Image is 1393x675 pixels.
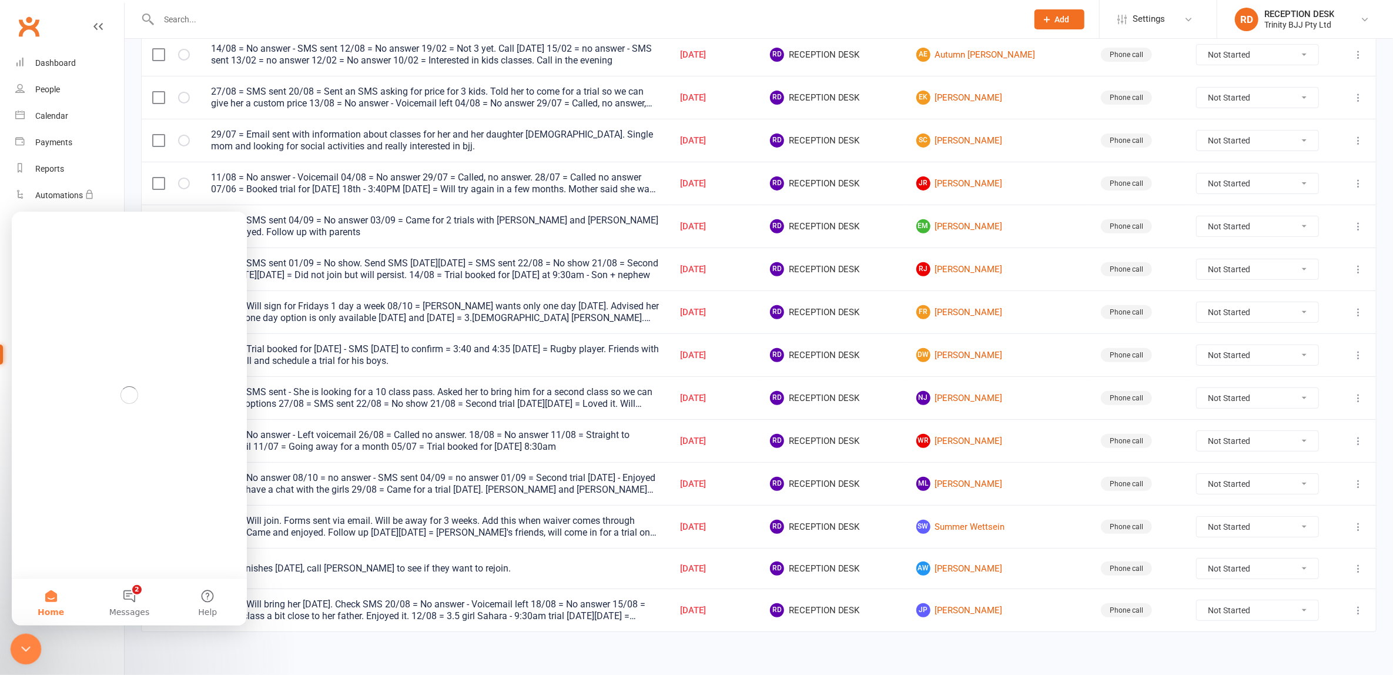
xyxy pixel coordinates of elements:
div: [DATE] [680,606,749,616]
a: AW[PERSON_NAME] [916,562,1080,576]
span: RD [770,133,784,148]
span: EM [916,219,930,233]
span: AW [916,562,930,576]
span: WR [916,434,930,448]
a: DW[PERSON_NAME] [916,348,1080,362]
div: 29/08 = No answer - Left voicemail 26/08 = Called no answer. 18/08 = No answer 11/08 = Straight t... [211,429,659,453]
a: Reports [15,156,124,182]
div: 10/09 = Will sign for Fridays 1 day a week 08/10 = [PERSON_NAME] wants only one day [DATE]. Advis... [211,300,659,324]
div: Phone call [1101,562,1152,576]
a: EK[PERSON_NAME] [916,91,1080,105]
span: Help [186,396,205,405]
div: Phone call [1101,477,1152,491]
span: EK [916,91,930,105]
span: Settings [1133,6,1165,32]
div: Freeze finishes [DATE], call [PERSON_NAME] to see if they want to rejoin. [211,563,659,574]
span: RJ [916,262,930,276]
div: [DATE] [680,222,749,232]
div: Dashboard [35,58,76,68]
div: 03/09 = Trial booked for [DATE] - SMS [DATE] to confirm = 3:40 and 4:35 [DATE] = Rugby player. Fr... [211,343,659,367]
span: DW [916,348,930,362]
div: Automations [35,191,83,200]
div: [DATE] [680,93,749,103]
a: SC[PERSON_NAME] [916,133,1080,148]
a: EM[PERSON_NAME] [916,219,1080,233]
div: 08/10 = SMS sent 04/09 = No answer 03/09 = Came for 2 trials with [PERSON_NAME] and [PERSON_NAME]... [211,215,659,238]
div: 04/08 = Will join. Forms sent via email. Will be away for 3 weeks. Add this when waiver comes thr... [211,515,659,539]
iframe: Intercom live chat [12,212,247,626]
div: Reports [35,164,64,173]
div: [DATE] [680,308,749,318]
div: [DATE] [680,393,749,403]
a: WR[PERSON_NAME] [916,434,1080,448]
div: RECEPTION DESK [1264,9,1334,19]
a: Payments [15,129,124,156]
a: FR[PERSON_NAME] [916,305,1080,319]
div: Phone call [1101,133,1152,148]
span: Add [1055,15,1070,24]
div: Phone call [1101,391,1152,405]
a: Automations [15,182,124,209]
span: RD [770,434,784,448]
div: Phone call [1101,91,1152,105]
div: [DATE] [680,50,749,60]
span: FR [916,305,930,319]
iframe: Intercom live chat [11,634,42,665]
div: Phone call [1101,434,1152,448]
span: Home [26,396,52,405]
a: ML[PERSON_NAME] [916,477,1080,491]
div: [DATE] [680,136,749,146]
a: SWSummer Wettsein [916,520,1080,534]
span: AE [916,48,930,62]
span: RD [770,348,784,362]
span: Messages [98,396,138,405]
div: 04/09 = Will bring her [DATE]. Check SMS 20/08 = No answer - Voicemail left 18/08 = No answer 15/... [211,599,659,622]
div: 27/08 = SMS sent 20/08 = Sent an SMS asking for price for 3 kids. Told her to come for a trial so... [211,86,659,109]
span: RECEPTION DESK [770,562,895,576]
span: SC [916,133,930,148]
a: People [15,76,124,103]
span: RECEPTION DESK [770,305,895,319]
span: JP [916,603,930,617]
div: Phone call [1101,520,1152,534]
div: Phone call [1101,48,1152,62]
div: Phone call [1101,262,1152,276]
span: JR [916,176,930,191]
div: 11/08 = No answer - Voicemail 04/08 = No answer 29/07 = Called, no answer. 28/07 = Called no answ... [211,172,659,195]
span: RECEPTION DESK [770,262,895,276]
div: Calendar [35,111,68,121]
div: Phone call [1101,305,1152,319]
a: JP[PERSON_NAME] [916,603,1080,617]
div: [DATE] [680,522,749,532]
span: RECEPTION DESK [770,48,895,62]
div: [DATE] [680,479,749,489]
span: RECEPTION DESK [770,434,895,448]
a: RJ[PERSON_NAME] [916,262,1080,276]
span: RD [770,262,784,276]
span: RD [770,48,784,62]
button: Add [1034,9,1084,29]
div: [DATE] [680,265,749,275]
a: Clubworx [14,12,43,41]
a: JR[PERSON_NAME] [916,176,1080,191]
span: RECEPTION DESK [770,477,895,491]
a: NJ[PERSON_NAME] [916,391,1080,405]
div: Phone call [1101,176,1152,191]
div: RD [1235,8,1258,31]
button: Messages [78,367,156,414]
a: AEAutumn [PERSON_NAME] [916,48,1080,62]
span: RD [770,391,784,405]
span: RECEPTION DESK [770,391,895,405]
span: RECEPTION DESK [770,520,895,534]
span: RD [770,176,784,191]
div: Phone call [1101,348,1152,362]
div: 11/09 = No answer 08/10 = no answer - SMS sent 04/09 = no answer 01/09 = Second trial [DATE] - En... [211,472,659,496]
span: RD [770,562,784,576]
div: Trinity BJJ Pty Ltd [1264,19,1334,30]
a: Calendar [15,103,124,129]
span: ML [916,477,930,491]
span: SW [916,520,930,534]
div: 14/08 = No answer - SMS sent 12/08 = No answer 19/02 = Not 3 yet. Call [DATE] 15/02 = no answer -... [211,43,659,66]
span: RD [770,520,784,534]
div: 29/07 = Email sent with information about classes for her and her daughter [DEMOGRAPHIC_DATA]. Si... [211,129,659,152]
